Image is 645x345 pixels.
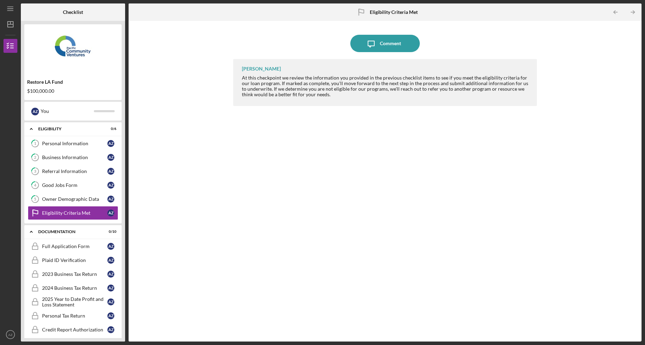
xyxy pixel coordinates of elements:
div: Plaid ID Verification [42,257,107,263]
button: Comment [350,35,420,52]
div: A Z [107,196,114,203]
div: At this checkpoint we review the information you provided in the previous checklist items to see ... [242,75,530,97]
div: 2025 Year to Date Profit and Loss Statement [42,296,107,307]
div: Referral Information [42,169,107,174]
div: [PERSON_NAME] [242,66,281,72]
div: Personal Information [42,141,107,146]
div: A Z [107,312,114,319]
text: AZ [8,333,13,337]
div: 2023 Business Tax Return [42,271,107,277]
div: Comment [380,35,401,52]
a: 2025 Year to Date Profit and Loss StatementAZ [28,295,118,309]
div: $100,000.00 [27,88,119,94]
a: Personal Tax ReturnAZ [28,309,118,323]
b: Eligibility Criteria Met [370,9,418,15]
div: A Z [107,257,114,264]
a: Eligibility Criteria MetAZ [28,206,118,220]
div: Documentation [38,230,99,234]
div: A Z [107,298,114,305]
div: A Z [107,243,114,250]
div: 2024 Business Tax Return [42,285,107,291]
tspan: 3 [34,169,36,174]
tspan: 5 [34,197,36,202]
div: A Z [107,326,114,333]
div: Eligibility Criteria Met [42,210,107,216]
a: 2Business InformationAZ [28,150,118,164]
div: A Z [107,154,114,161]
tspan: 1 [34,141,36,146]
a: Credit Report AuthorizationAZ [28,323,118,337]
div: A Z [107,182,114,189]
div: A Z [107,168,114,175]
a: 2024 Business Tax ReturnAZ [28,281,118,295]
div: Owner Demographic Data [42,196,107,202]
div: Credit Report Authorization [42,327,107,332]
b: Checklist [63,9,83,15]
a: 2023 Business Tax ReturnAZ [28,267,118,281]
tspan: 2 [34,155,36,160]
button: AZ [3,328,17,342]
div: Personal Tax Return [42,313,107,319]
div: Restore LA Fund [27,79,119,85]
div: Good Jobs Form [42,182,107,188]
div: Business Information [42,155,107,160]
div: A Z [107,210,114,216]
div: A Z [107,271,114,278]
div: A Z [107,285,114,291]
div: A Z [31,108,39,115]
div: 0 / 6 [104,127,116,131]
div: Eligibility [38,127,99,131]
div: You [41,105,94,117]
img: Product logo [24,28,122,69]
div: 0 / 10 [104,230,116,234]
a: 3Referral InformationAZ [28,164,118,178]
a: Plaid ID VerificationAZ [28,253,118,267]
a: Full Application FormAZ [28,239,118,253]
a: 4Good Jobs FormAZ [28,178,118,192]
a: 5Owner Demographic DataAZ [28,192,118,206]
div: Full Application Form [42,244,107,249]
div: A Z [107,140,114,147]
a: 1Personal InformationAZ [28,137,118,150]
tspan: 4 [34,183,36,188]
